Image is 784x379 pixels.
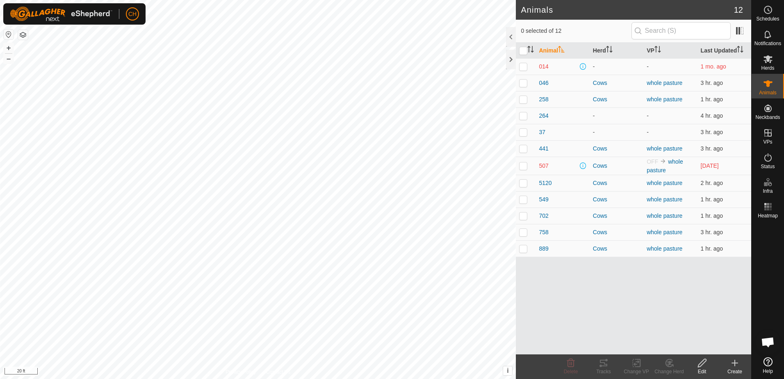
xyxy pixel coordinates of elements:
span: 0 selected of 12 [521,27,631,35]
span: 5120 [539,179,552,187]
h2: Animals [521,5,734,15]
button: – [4,54,14,64]
span: Status [761,164,775,169]
span: 507 [539,162,548,170]
div: Change VP [620,368,653,375]
span: Sep 26, 2025, 6:02 AM [701,229,723,235]
a: whole pasture [647,229,682,235]
div: Tracks [587,368,620,375]
p-sorticon: Activate to sort [737,47,743,54]
div: - [593,62,640,71]
span: 549 [539,195,548,204]
app-display-virtual-paddock-transition: - [647,112,649,119]
a: Help [752,354,784,377]
button: Reset Map [4,30,14,39]
span: 014 [539,62,548,71]
div: - [593,128,640,137]
span: 702 [539,212,548,220]
span: Sep 26, 2025, 7:32 AM [701,180,723,186]
div: Cows [593,95,640,104]
div: - [593,112,640,120]
span: OFF [647,158,658,165]
span: Schedules [756,16,779,21]
div: Change Herd [653,368,686,375]
span: 37 [539,128,545,137]
a: whole pasture [647,96,682,103]
span: Notifications [754,41,781,46]
p-sorticon: Activate to sort [558,47,565,54]
span: 046 [539,79,548,87]
span: Herds [761,66,774,71]
div: Cows [593,179,640,187]
app-display-virtual-paddock-transition: - [647,63,649,70]
span: VPs [763,139,772,144]
button: i [503,366,512,375]
span: Delete [564,369,578,374]
span: Sep 26, 2025, 6:02 AM [701,129,723,135]
span: Animals [759,90,777,95]
a: whole pasture [647,245,682,252]
a: whole pasture [647,196,682,203]
app-display-virtual-paddock-transition: - [647,129,649,135]
span: 12 [734,4,743,16]
a: whole pasture [647,80,682,86]
div: Open chat [756,330,780,354]
div: Cows [593,162,640,170]
a: whole pasture [647,145,682,152]
span: Sep 26, 2025, 6:02 AM [701,145,723,152]
p-sorticon: Activate to sort [654,47,661,54]
span: Sep 26, 2025, 8:32 AM [701,212,723,219]
img: to [660,158,666,164]
span: Sep 26, 2025, 6:02 AM [701,80,723,86]
span: Neckbands [755,115,780,120]
button: + [4,43,14,53]
span: 441 [539,144,548,153]
a: Contact Us [266,368,290,376]
span: Help [763,369,773,374]
div: Cows [593,79,640,87]
div: Cows [593,195,640,204]
span: Heatmap [758,213,778,218]
th: Last Updated [697,43,751,59]
button: Map Layers [18,30,28,40]
div: Edit [686,368,718,375]
a: whole pasture [647,180,682,186]
p-sorticon: Activate to sort [527,47,534,54]
span: Sep 16, 2025, 2:17 PM [701,162,719,169]
span: 258 [539,95,548,104]
span: Sep 26, 2025, 5:47 AM [701,112,723,119]
th: Animal [536,43,589,59]
span: 264 [539,112,548,120]
span: Aug 9, 2025, 9:17 PM [701,63,726,70]
span: CH [128,10,137,18]
div: Create [718,368,751,375]
span: Sep 26, 2025, 8:32 AM [701,96,723,103]
span: 889 [539,244,548,253]
div: Cows [593,144,640,153]
span: Sep 26, 2025, 8:02 AM [701,196,723,203]
div: Cows [593,212,640,220]
p-sorticon: Activate to sort [606,47,613,54]
span: i [507,367,508,374]
a: whole pasture [647,158,683,174]
span: Infra [763,189,773,194]
div: Cows [593,228,640,237]
span: Sep 26, 2025, 8:32 AM [701,245,723,252]
span: 758 [539,228,548,237]
th: Herd [590,43,643,59]
div: Cows [593,244,640,253]
img: Gallagher Logo [10,7,112,21]
a: whole pasture [647,212,682,219]
a: Privacy Policy [226,368,256,376]
input: Search (S) [631,22,731,39]
th: VP [643,43,697,59]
